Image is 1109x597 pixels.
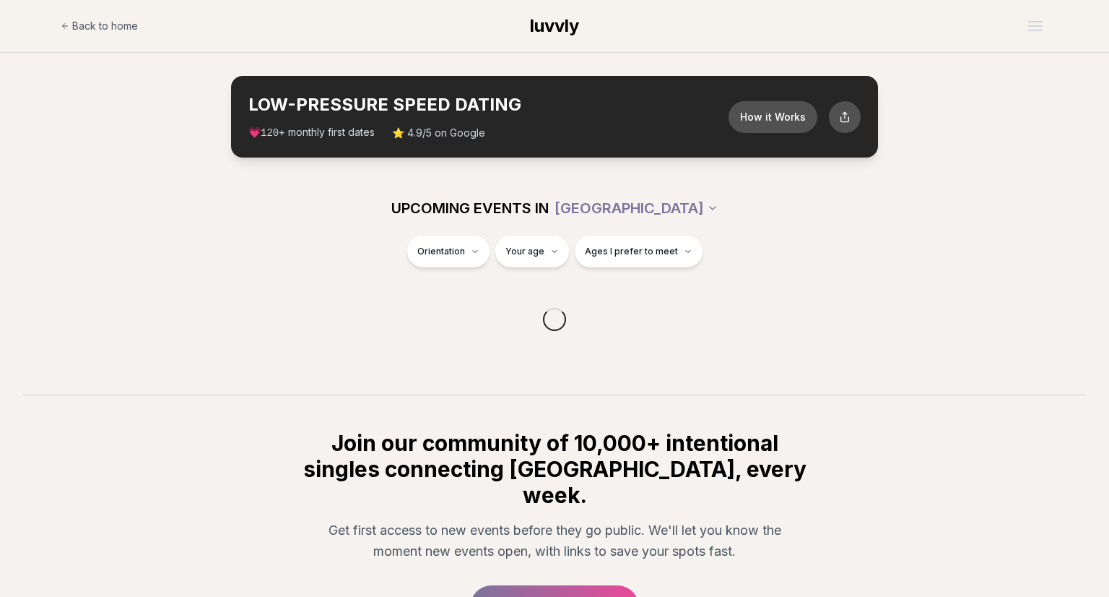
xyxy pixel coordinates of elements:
span: UPCOMING EVENTS IN [391,198,549,218]
p: Get first access to new events before they go public. We'll let you know the moment new events op... [312,520,797,562]
button: Open menu [1022,15,1048,37]
button: Orientation [407,236,490,267]
span: Your age [505,246,544,257]
h2: LOW-PRESSURE SPEED DATING [248,93,729,116]
a: Back to home [61,12,138,40]
a: luvvly [530,14,579,38]
span: Ages I prefer to meet [585,246,678,257]
button: Ages I prefer to meet [575,236,703,267]
span: 120 [261,127,279,139]
span: ⭐ 4.9/5 on Google [392,126,485,140]
span: Orientation [417,246,465,257]
button: How it Works [729,101,817,133]
h2: Join our community of 10,000+ intentional singles connecting [GEOGRAPHIC_DATA], every week. [300,430,809,508]
button: Your age [495,236,569,267]
button: [GEOGRAPHIC_DATA] [554,192,718,224]
span: Back to home [72,19,138,33]
span: 💗 + monthly first dates [248,125,375,140]
span: luvvly [530,15,579,36]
